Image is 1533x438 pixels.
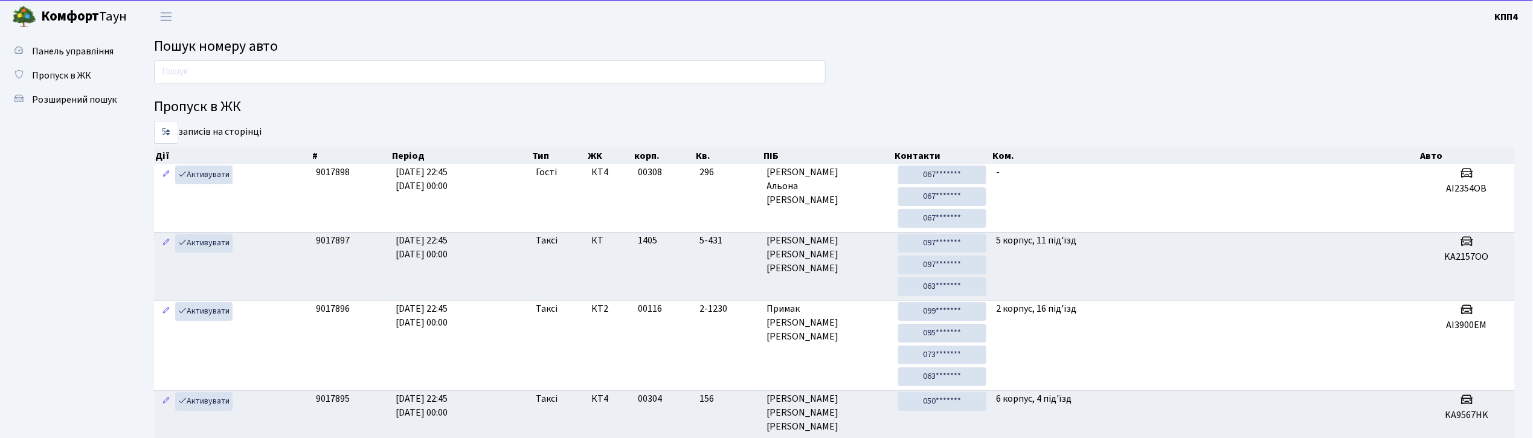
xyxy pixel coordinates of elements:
[154,121,178,144] select: записів на сторінці
[396,166,448,193] span: [DATE] 22:45 [DATE] 00:00
[154,98,1515,116] h4: Пропуск в ЖК
[159,234,173,253] a: Редагувати
[1423,251,1510,263] h5: KA2157OO
[591,166,628,179] span: КТ4
[767,166,889,207] span: [PERSON_NAME] Альона [PERSON_NAME]
[591,392,628,406] span: КТ4
[159,166,173,184] a: Редагувати
[991,147,1419,164] th: Ком.
[767,302,889,344] span: Примак [PERSON_NAME] [PERSON_NAME]
[6,39,127,63] a: Панель управління
[1423,183,1510,195] h5: AI2354OB
[633,147,695,164] th: корп.
[311,147,390,164] th: #
[699,302,757,316] span: 2-1230
[699,234,757,248] span: 5-431
[536,302,558,316] span: Таксі
[175,234,233,253] a: Активувати
[699,166,757,179] span: 296
[893,147,991,164] th: Контакти
[6,88,127,112] a: Розширений пошук
[638,234,657,247] span: 1405
[536,234,558,248] span: Таксі
[175,166,233,184] a: Активувати
[587,147,634,164] th: ЖК
[154,60,826,83] input: Пошук
[391,147,531,164] th: Період
[154,121,262,144] label: записів на сторінці
[767,392,889,434] span: [PERSON_NAME] [PERSON_NAME] [PERSON_NAME]
[1419,147,1515,164] th: Авто
[996,392,1072,405] span: 6 корпус, 4 під'їзд
[762,147,893,164] th: ПІБ
[316,234,350,247] span: 9017897
[316,302,350,315] span: 9017896
[151,7,181,27] button: Переключити навігацію
[531,147,587,164] th: Тип
[591,234,628,248] span: КТ
[159,302,173,321] a: Редагувати
[6,63,127,88] a: Пропуск в ЖК
[32,45,114,58] span: Панель управління
[316,166,350,179] span: 9017898
[591,302,628,316] span: КТ2
[996,302,1076,315] span: 2 корпус, 16 під'їзд
[175,392,233,411] a: Активувати
[154,147,311,164] th: Дії
[32,69,91,82] span: Пропуск в ЖК
[1423,320,1510,331] h5: AI3900EM
[41,7,99,26] b: Комфорт
[996,234,1076,247] span: 5 корпус, 11 під'їзд
[159,392,173,411] a: Редагувати
[695,147,762,164] th: Кв.
[536,392,558,406] span: Таксі
[1495,10,1519,24] a: КПП4
[316,392,350,405] span: 9017895
[12,5,36,29] img: logo.png
[767,234,889,275] span: [PERSON_NAME] [PERSON_NAME] [PERSON_NAME]
[638,302,662,315] span: 00116
[175,302,233,321] a: Активувати
[154,36,278,57] span: Пошук номеру авто
[996,166,1000,179] span: -
[638,166,662,179] span: 00308
[638,392,662,405] span: 00304
[1423,410,1510,421] h5: KA9567HK
[32,93,117,106] span: Розширений пошук
[396,302,448,329] span: [DATE] 22:45 [DATE] 00:00
[536,166,557,179] span: Гості
[396,234,448,261] span: [DATE] 22:45 [DATE] 00:00
[396,392,448,419] span: [DATE] 22:45 [DATE] 00:00
[699,392,757,406] span: 156
[41,7,127,27] span: Таун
